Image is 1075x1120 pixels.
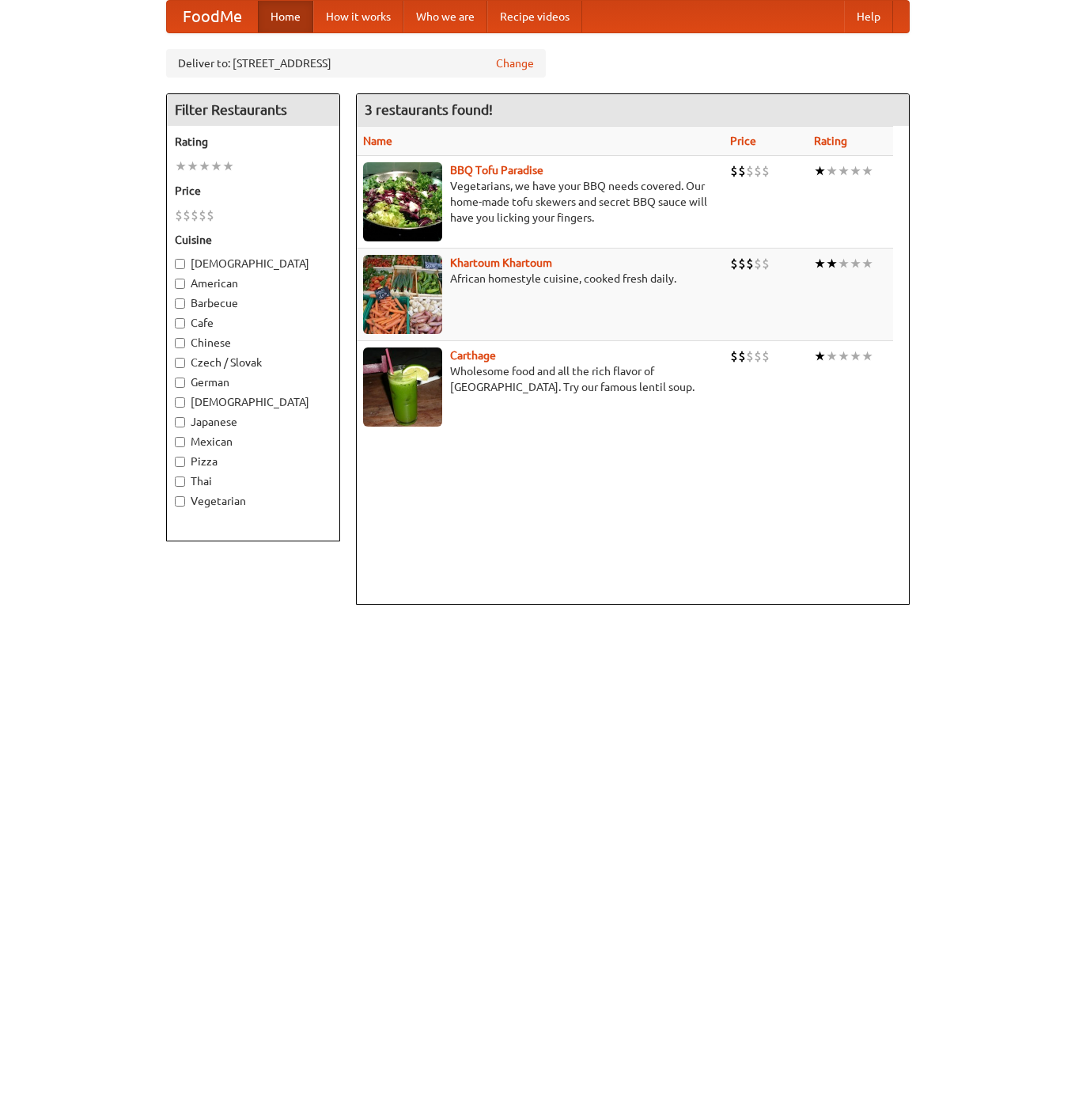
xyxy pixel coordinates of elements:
div: Deliver to: [STREET_ADDRESS] [166,49,546,78]
li: $ [183,207,191,224]
h5: Rating [175,134,331,150]
label: Barbecue [175,295,331,311]
img: khartoum.jpg [363,255,442,334]
input: Thai [175,476,185,487]
li: $ [730,255,738,272]
li: ★ [861,162,873,180]
li: ★ [199,158,210,175]
label: Japanese [175,414,331,430]
label: Vegetarian [175,493,331,509]
h5: Price [175,183,331,199]
li: ★ [838,162,850,180]
li: ★ [826,255,838,272]
a: Rating [814,135,847,147]
li: ★ [826,162,838,180]
img: carthage.jpg [363,347,442,427]
input: Czech / Slovak [175,358,185,368]
p: Wholesome food and all the rich flavor of [GEOGRAPHIC_DATA]. Try our famous lentil soup. [363,363,717,395]
p: Vegetarians, we have your BBQ needs covered. Our home-made tofu skewers and secret BBQ sauce will... [363,178,717,226]
label: [DEMOGRAPHIC_DATA] [175,256,331,271]
a: Recipe videos [487,1,582,32]
a: Name [363,135,392,147]
li: ★ [850,347,861,365]
input: [DEMOGRAPHIC_DATA] [175,397,185,408]
h5: Cuisine [175,232,331,248]
label: Mexican [175,434,331,450]
li: $ [754,255,762,272]
li: $ [738,255,746,272]
li: ★ [838,347,850,365]
label: Czech / Slovak [175,355,331,370]
li: ★ [850,162,861,180]
li: ★ [861,347,873,365]
li: $ [730,162,738,180]
a: Home [258,1,313,32]
li: ★ [187,158,199,175]
img: tofuparadise.jpg [363,162,442,241]
li: $ [199,207,206,224]
li: $ [762,162,770,180]
input: Mexican [175,437,185,447]
a: Khartoum Khartoum [450,256,552,269]
li: $ [746,162,754,180]
a: Change [496,55,534,71]
input: Japanese [175,417,185,427]
input: American [175,279,185,289]
a: How it works [313,1,403,32]
p: African homestyle cuisine, cooked fresh daily. [363,271,717,287]
label: American [175,275,331,291]
li: ★ [210,158,222,175]
label: Cafe [175,315,331,331]
label: Chinese [175,335,331,351]
li: ★ [175,158,187,175]
li: $ [206,207,214,224]
li: ★ [814,255,826,272]
a: FoodMe [167,1,258,32]
li: $ [762,255,770,272]
li: ★ [826,347,838,365]
label: Thai [175,473,331,489]
li: $ [754,347,762,365]
li: $ [746,347,754,365]
li: $ [762,347,770,365]
li: $ [738,347,746,365]
label: German [175,374,331,390]
label: [DEMOGRAPHIC_DATA] [175,394,331,410]
input: Pizza [175,457,185,467]
label: Pizza [175,454,331,469]
li: ★ [861,255,873,272]
a: Who we are [403,1,487,32]
li: ★ [850,255,861,272]
ng-pluralize: 3 restaurants found! [365,102,493,117]
li: $ [754,162,762,180]
li: $ [746,255,754,272]
li: $ [730,347,738,365]
li: ★ [814,347,826,365]
input: German [175,378,185,388]
li: $ [191,207,199,224]
input: [DEMOGRAPHIC_DATA] [175,259,185,269]
input: Vegetarian [175,496,185,507]
li: $ [738,162,746,180]
a: Carthage [450,349,496,362]
li: $ [175,207,183,224]
h4: Filter Restaurants [167,94,339,126]
a: BBQ Tofu Paradise [450,164,543,177]
a: Price [730,135,756,147]
a: Help [844,1,893,32]
input: Chinese [175,338,185,348]
input: Cafe [175,318,185,328]
li: ★ [814,162,826,180]
input: Barbecue [175,298,185,309]
li: ★ [222,158,234,175]
li: ★ [838,255,850,272]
